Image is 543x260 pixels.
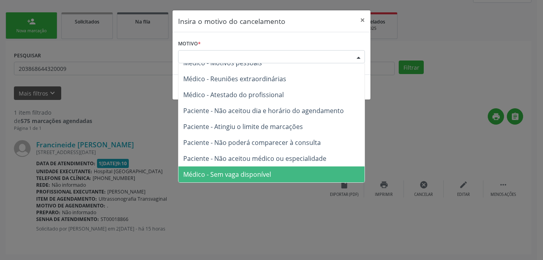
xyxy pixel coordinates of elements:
button: Close [355,10,370,30]
label: Motivo [178,38,201,50]
span: Paciente - Não poderá comparecer à consulta [183,138,321,147]
h5: Insira o motivo do cancelamento [178,16,285,26]
span: Médico - Sem vaga disponível [183,170,271,179]
span: Paciente - Não aceitou dia e horário do agendamento [183,106,344,115]
span: Médico - Reuniões extraordinárias [183,74,286,83]
span: Paciente - Atingiu o limite de marcações [183,122,303,131]
span: Médico - Atestado do profissional [183,90,284,99]
span: Paciente - Não aceitou médico ou especialidade [183,154,326,163]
